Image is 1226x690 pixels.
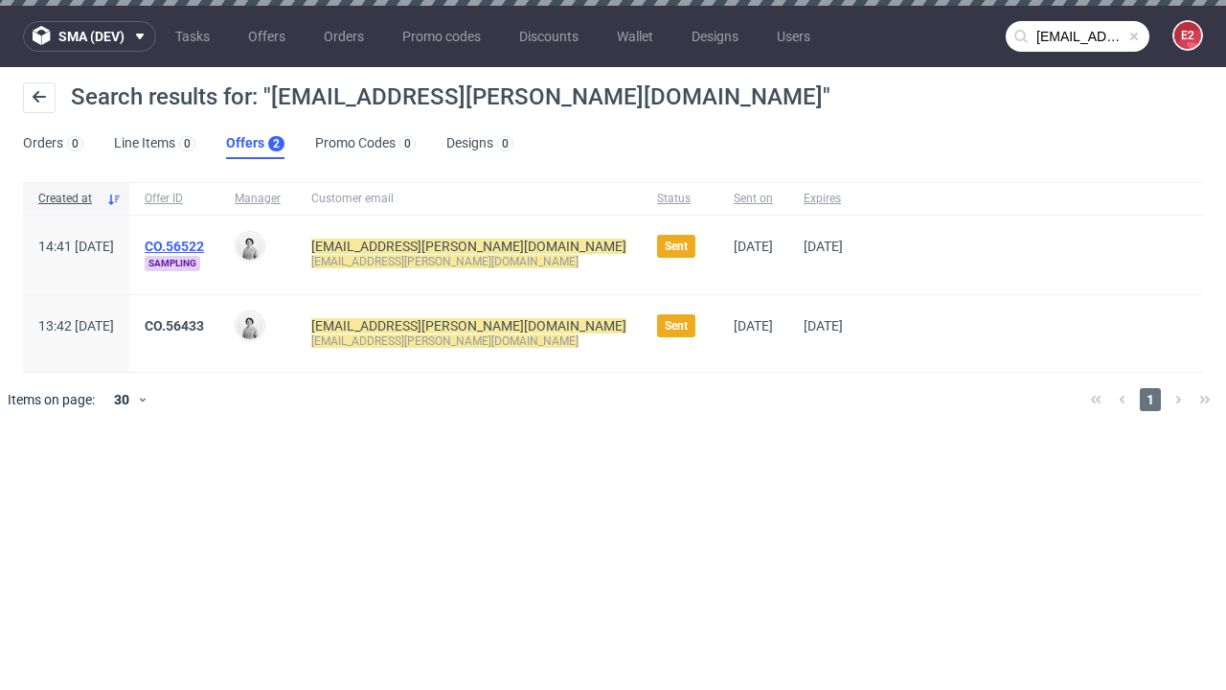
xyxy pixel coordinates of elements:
[311,318,626,333] mark: [EMAIL_ADDRESS][PERSON_NAME][DOMAIN_NAME]
[446,128,513,159] a: Designs0
[657,191,703,207] span: Status
[235,191,281,207] span: Manager
[164,21,221,52] a: Tasks
[273,137,280,150] div: 2
[391,21,492,52] a: Promo codes
[237,21,297,52] a: Offers
[23,21,156,52] button: sma (dev)
[145,256,200,271] span: Sampling
[184,137,191,150] div: 0
[38,239,114,254] span: 14:41 [DATE]
[102,386,137,413] div: 30
[734,191,773,207] span: Sent on
[237,233,263,260] img: Dudek Mariola
[1174,22,1201,49] figcaption: e2
[114,128,195,159] a: Line Items0
[311,191,626,207] span: Customer email
[1140,388,1161,411] span: 1
[311,255,579,268] mark: [EMAIL_ADDRESS][PERSON_NAME][DOMAIN_NAME]
[145,239,204,254] a: CO.56522
[734,239,773,254] span: [DATE]
[38,191,99,207] span: Created at
[312,21,375,52] a: Orders
[804,318,843,333] span: [DATE]
[665,318,688,333] span: Sent
[23,128,83,159] a: Orders0
[311,334,579,348] mark: [EMAIL_ADDRESS][PERSON_NAME][DOMAIN_NAME]
[665,239,688,254] span: Sent
[315,128,416,159] a: Promo Codes0
[226,128,284,159] a: Offers2
[804,239,843,254] span: [DATE]
[72,137,79,150] div: 0
[58,30,125,43] span: sma (dev)
[8,390,95,409] span: Items on page:
[804,191,843,207] span: Expires
[765,21,822,52] a: Users
[680,21,750,52] a: Designs
[145,191,204,207] span: Offer ID
[237,312,263,339] img: Dudek Mariola
[38,318,114,333] span: 13:42 [DATE]
[145,318,204,333] a: CO.56433
[734,318,773,333] span: [DATE]
[605,21,665,52] a: Wallet
[71,83,830,110] span: Search results for: "[EMAIL_ADDRESS][PERSON_NAME][DOMAIN_NAME]"
[502,137,509,150] div: 0
[311,239,626,254] mark: [EMAIL_ADDRESS][PERSON_NAME][DOMAIN_NAME]
[508,21,590,52] a: Discounts
[404,137,411,150] div: 0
